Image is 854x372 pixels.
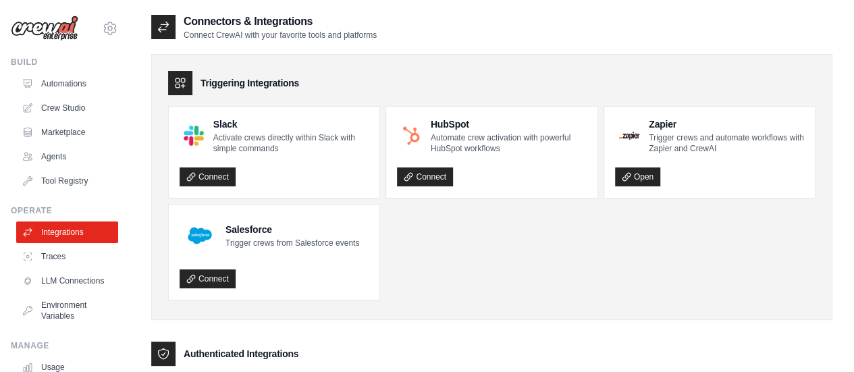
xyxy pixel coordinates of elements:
div: Manage [11,340,118,351]
a: Connect [180,269,236,288]
h4: HubSpot [431,117,587,131]
img: Salesforce Logo [184,219,216,252]
h3: Authenticated Integrations [184,347,298,361]
p: Trigger crews from Salesforce events [225,238,359,248]
p: Trigger crews and automate workflows with Zapier and CrewAI [649,132,804,154]
img: HubSpot Logo [401,126,421,145]
a: Environment Variables [16,294,118,327]
a: Open [615,167,660,186]
a: Tool Registry [16,170,118,192]
a: Connect [180,167,236,186]
img: Logo [11,16,78,41]
a: Agents [16,146,118,167]
div: Operate [11,205,118,216]
img: Slack Logo [184,126,204,146]
h2: Connectors & Integrations [184,14,377,30]
p: Activate crews directly within Slack with simple commands [213,132,369,154]
a: Marketplace [16,122,118,143]
a: Integrations [16,221,118,243]
p: Connect CrewAI with your favorite tools and platforms [184,30,377,41]
a: Crew Studio [16,97,118,119]
h4: Salesforce [225,223,359,236]
div: Build [11,57,118,68]
h3: Triggering Integrations [201,76,299,90]
a: Traces [16,246,118,267]
h4: Zapier [649,117,804,131]
img: Zapier Logo [619,132,639,140]
a: Automations [16,73,118,95]
a: Connect [397,167,453,186]
p: Automate crew activation with powerful HubSpot workflows [431,132,587,154]
a: LLM Connections [16,270,118,292]
h4: Slack [213,117,369,131]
